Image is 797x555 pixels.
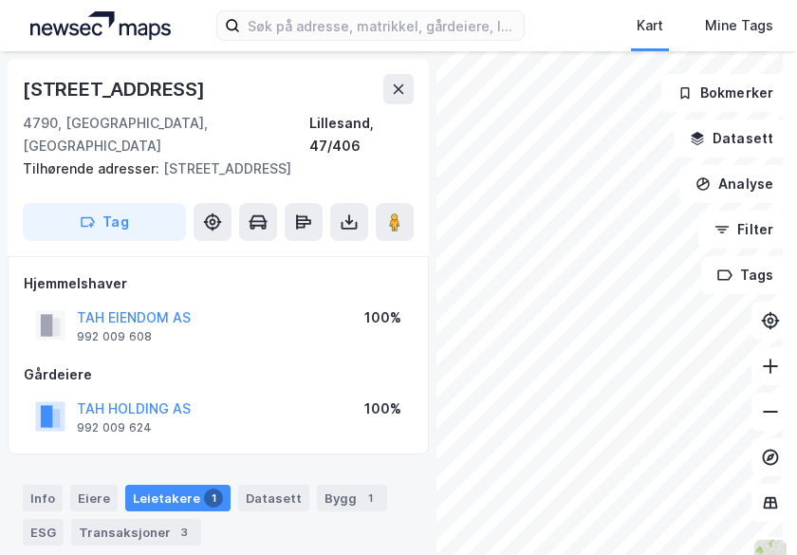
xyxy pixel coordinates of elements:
[698,211,789,249] button: Filter
[702,464,797,555] div: Kontrollprogram for chat
[364,306,401,329] div: 100%
[23,519,64,546] div: ESG
[125,485,231,511] div: Leietakere
[361,489,380,508] div: 1
[71,519,201,546] div: Transaksjoner
[661,74,789,112] button: Bokmerker
[23,74,209,104] div: [STREET_ADDRESS]
[77,329,152,344] div: 992 009 608
[23,203,186,241] button: Tag
[364,398,401,420] div: 100%
[309,112,414,157] div: Lillesand, 47/406
[24,272,413,295] div: Hjemmelshaver
[30,11,171,40] img: logo.a4113a55bc3d86da70a041830d287a7e.svg
[204,489,223,508] div: 1
[23,160,163,176] span: Tilhørende adresser:
[238,485,309,511] div: Datasett
[702,464,797,555] iframe: Chat Widget
[674,120,789,157] button: Datasett
[70,485,118,511] div: Eiere
[23,112,309,157] div: 4790, [GEOGRAPHIC_DATA], [GEOGRAPHIC_DATA]
[77,420,152,435] div: 992 009 624
[637,14,663,37] div: Kart
[701,256,789,294] button: Tags
[23,485,63,511] div: Info
[705,14,773,37] div: Mine Tags
[23,157,398,180] div: [STREET_ADDRESS]
[240,11,524,40] input: Søk på adresse, matrikkel, gårdeiere, leietakere eller personer
[679,165,789,203] button: Analyse
[175,523,194,542] div: 3
[317,485,387,511] div: Bygg
[24,363,413,386] div: Gårdeiere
